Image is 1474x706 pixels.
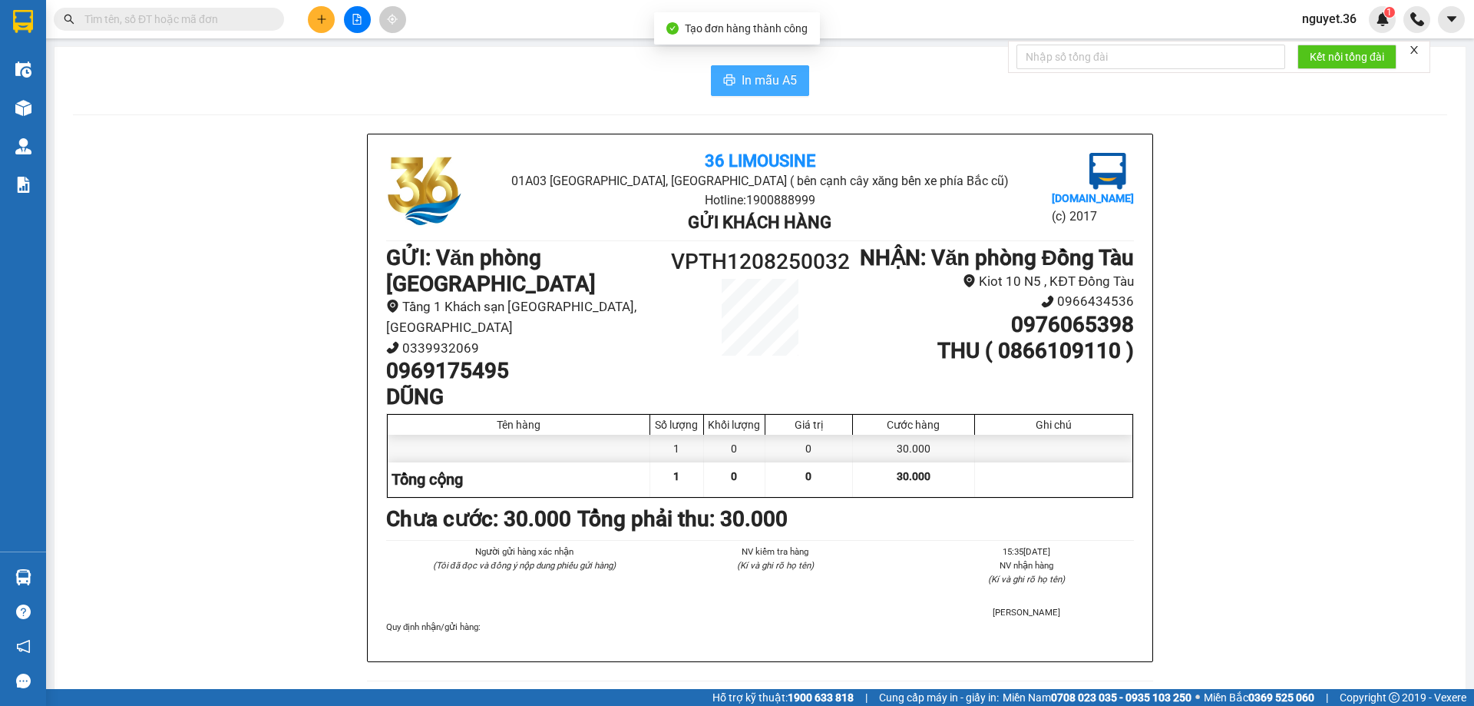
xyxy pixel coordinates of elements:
strong: 0708 023 035 - 0935 103 250 [1051,691,1191,704]
button: printerIn mẫu A5 [711,65,809,96]
span: ⚪️ [1195,694,1200,701]
img: warehouse-icon [15,138,31,154]
li: 0966434536 [854,291,1134,312]
li: Người gửi hàng xác nhận [417,545,631,559]
div: 30.000 [853,435,975,462]
img: logo.jpg [1089,153,1126,190]
b: Gửi khách hàng [688,213,831,232]
input: Tìm tên, số ĐT hoặc mã đơn [84,11,266,28]
b: NHẬN : Văn phòng Đồng Tàu [860,245,1134,270]
span: notification [16,639,31,654]
span: 30.000 [897,470,930,482]
img: logo.jpg [386,153,463,230]
li: 01A03 [GEOGRAPHIC_DATA], [GEOGRAPHIC_DATA] ( bên cạnh cây xăng bến xe phía Bắc cũ) [511,171,1009,191]
div: Quy định nhận/gửi hàng : [386,620,1134,634]
img: warehouse-icon [15,61,31,78]
span: Cung cấp máy in - giấy in: [879,689,999,706]
span: copyright [1389,692,1400,703]
li: Hotline: 1900888999 [511,191,1009,210]
div: Tên hàng [392,419,646,431]
span: phone [386,341,399,354]
span: Tổng cộng [392,470,463,489]
button: caret-down [1438,6,1465,33]
span: 0 [731,470,737,482]
div: Ghi chú [979,419,1129,431]
h1: VPTH1208250032 [666,245,854,279]
span: caret-down [1445,12,1459,26]
span: file-add [352,14,362,25]
input: Nhập số tổng đài [1016,45,1285,69]
span: Kết nối tổng đài [1310,48,1384,65]
button: file-add [344,6,371,33]
div: 0 [704,435,765,462]
span: question-circle [16,605,31,619]
div: Giá trị [769,419,848,431]
span: Miền Bắc [1204,689,1314,706]
img: solution-icon [15,177,31,193]
b: [DOMAIN_NAME] [1052,192,1134,204]
h1: DŨNG [386,384,666,410]
span: aim [387,14,398,25]
img: warehouse-icon [15,100,31,116]
span: | [1326,689,1328,706]
i: (Kí và ghi rõ họ tên) [988,574,1065,585]
i: (Tôi đã đọc và đồng ý nộp dung phiếu gửi hàng) [433,560,616,571]
img: logo-vxr [13,10,33,33]
span: 0 [805,470,811,482]
div: 1 [650,435,704,462]
span: nguyet.36 [1290,9,1369,28]
button: aim [379,6,406,33]
li: NV kiểm tra hàng [668,545,882,559]
span: phone [1041,295,1054,308]
li: Tầng 1 Khách sạn [GEOGRAPHIC_DATA], [GEOGRAPHIC_DATA] [386,297,666,337]
li: [PERSON_NAME] [920,605,1134,619]
b: GỬI : Văn phòng [GEOGRAPHIC_DATA] [386,245,596,297]
img: warehouse-icon [15,569,31,585]
span: search [64,14,74,25]
b: Chưa cước : 30.000 [386,506,571,532]
span: message [16,674,31,688]
span: printer [723,74,735,88]
span: 1 [673,470,679,482]
div: Khối lượng [708,419,761,431]
strong: 0369 525 060 [1248,691,1314,704]
span: In mẫu A5 [742,71,797,90]
li: 0339932069 [386,338,666,359]
button: plus [308,6,335,33]
span: check-circle [666,22,679,35]
li: (c) 2017 [1052,207,1134,226]
span: environment [386,300,399,313]
span: Tạo đơn hàng thành công [685,22,808,35]
span: Hỗ trợ kỹ thuật: [712,689,854,706]
sup: 1 [1384,7,1395,18]
li: 15:35[DATE] [920,545,1134,559]
li: Kiot 10 N5 , KĐT Đồng Tàu [854,271,1134,292]
b: 36 Limousine [705,151,815,171]
div: Cước hàng [857,419,970,431]
b: Tổng phải thu: 30.000 [577,506,788,532]
li: NV nhận hàng [920,559,1134,572]
span: 1 [1386,7,1392,18]
strong: 1900 633 818 [788,691,854,704]
span: | [865,689,868,706]
div: Số lượng [654,419,699,431]
span: close [1409,45,1419,55]
h1: THU ( 0866109110 ) [854,338,1134,364]
span: Miền Nam [1003,689,1191,706]
span: plus [316,14,327,25]
button: Kết nối tổng đài [1297,45,1396,69]
img: icon-new-feature [1376,12,1390,26]
i: (Kí và ghi rõ họ tên) [737,560,814,571]
h1: 0969175495 [386,358,666,384]
div: 0 [765,435,853,462]
span: environment [963,274,976,287]
h1: 0976065398 [854,312,1134,338]
img: phone-icon [1410,12,1424,26]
